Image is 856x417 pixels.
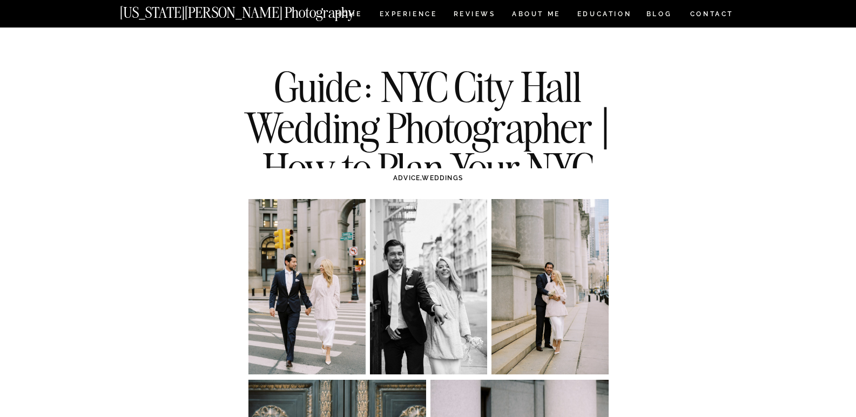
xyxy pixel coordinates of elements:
h1: Guide: NYC City Hall Wedding Photographer | How to Plan Your NYC Elopement [232,66,624,142]
a: BLOG [646,11,672,20]
a: Experience [380,11,436,20]
a: ABOUT ME [512,11,561,20]
a: ADVICE [393,174,420,182]
img: Bride and groom crossing Centre St. i downtown Manhattan after eloping at city hall. [248,199,366,374]
a: REVIEWS [454,11,494,20]
a: [US_STATE][PERSON_NAME] Photography [120,5,391,15]
a: CONTACT [690,8,734,20]
a: WEDDINGS [422,174,463,182]
h3: , [271,173,585,184]
a: EDUCATION [576,11,633,20]
img: Bride and groom in front of the subway station in downtown Manhattan following their NYC City Hal... [491,199,609,374]
img: Bride and groom outside the Soho Grand by NYC city hall wedding photographer [370,199,487,374]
